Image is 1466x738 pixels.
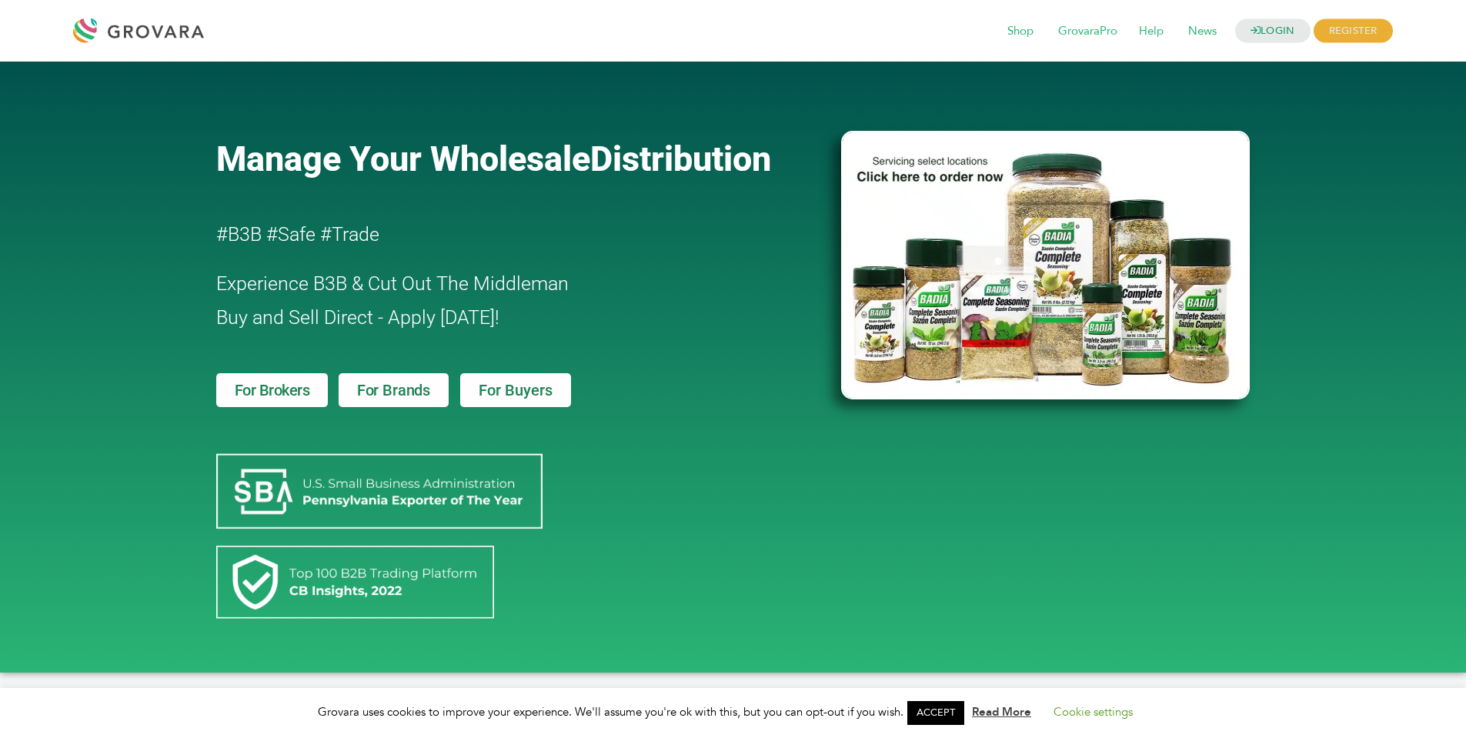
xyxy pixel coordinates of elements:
[1177,23,1227,40] a: News
[216,218,753,252] h2: #B3B #Safe #Trade
[1235,19,1311,43] a: LOGIN
[216,139,590,179] span: Manage Your Wholesale
[460,373,571,407] a: For Buyers
[907,701,964,725] a: ACCEPT
[216,373,329,407] a: For Brokers
[1047,23,1128,40] a: GrovaraPro
[1314,19,1393,43] span: REGISTER
[357,382,430,398] span: For Brands
[1177,17,1227,46] span: News
[318,704,1148,720] span: Grovara uses cookies to improve your experience. We'll assume you're ok with this, but you can op...
[235,382,310,398] span: For Brokers
[590,139,771,179] span: Distribution
[997,17,1044,46] span: Shop
[972,704,1031,720] a: Read More
[216,272,569,295] span: Experience B3B & Cut Out The Middleman
[1128,23,1174,40] a: Help
[479,382,553,398] span: For Buyers
[1047,17,1128,46] span: GrovaraPro
[216,306,499,329] span: Buy and Sell Direct - Apply [DATE]!
[216,139,816,179] a: Manage Your WholesaleDistribution
[339,373,449,407] a: For Brands
[997,23,1044,40] a: Shop
[1054,704,1133,720] a: Cookie settings
[1128,17,1174,46] span: Help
